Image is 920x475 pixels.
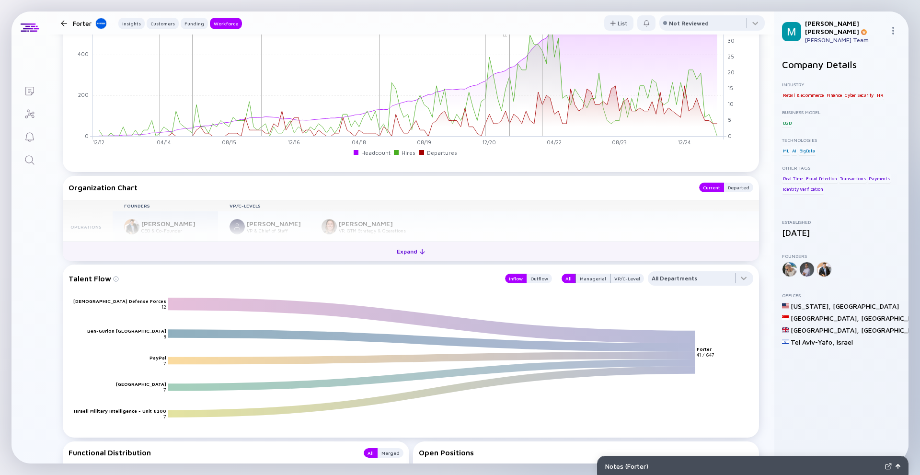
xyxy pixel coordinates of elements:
a: Search [11,148,47,171]
button: Workforce [210,18,242,29]
div: Tel Aviv-Yafo , [791,338,835,346]
div: Cyber Security [844,90,874,100]
text: 41 / 647 [697,352,715,358]
text: [GEOGRAPHIC_DATA] [116,381,166,387]
div: Insights [118,19,145,28]
div: Offices [782,292,901,298]
div: Israel [837,338,853,346]
button: Inflow [505,274,527,283]
div: Identity Verification [782,185,824,194]
button: Departed [724,183,753,192]
a: Investor Map [11,102,47,125]
img: United Kingdom Flag [782,326,789,333]
div: [GEOGRAPHIC_DATA] , [791,326,859,334]
tspan: 30 [728,37,735,44]
div: Established [782,219,901,225]
tspan: 08/15 [222,139,236,145]
tspan: 04/14 [157,139,171,145]
tspan: 12/24 [678,139,691,145]
tspan: 0 [85,132,89,139]
text: 12 [161,303,166,309]
img: Singapore Flag [782,314,789,321]
img: Mordechai Profile Picture [782,22,801,41]
div: Forter [73,17,107,29]
img: Israel Flag [782,338,789,345]
h2: Company Details [782,59,901,70]
text: PayPal [149,355,166,360]
div: [GEOGRAPHIC_DATA] , [791,314,859,322]
tspan: 400 [78,51,89,57]
tspan: 12/12 [93,139,104,145]
tspan: 5 [728,116,731,123]
button: Merged [378,448,403,458]
div: Expand [391,244,431,259]
div: Business Model [782,109,901,115]
div: Industry [782,81,901,87]
div: Notes ( Forter ) [605,462,881,470]
div: [PERSON_NAME] Team [805,36,885,44]
div: [GEOGRAPHIC_DATA] [833,302,899,310]
div: Other Tags [782,165,901,171]
tspan: 10 [728,101,734,107]
img: Expand Notes [885,463,892,470]
img: Menu [889,27,897,35]
div: Technologies [782,137,901,143]
div: B2B [782,118,792,127]
text: 7 [163,414,166,419]
div: Retail & eCommerce [782,90,824,100]
text: 8 [164,333,166,339]
button: Outflow [527,274,552,283]
div: Finance [826,90,843,100]
text: Forter [697,346,712,352]
tspan: 25 [728,53,734,59]
tspan: 12/16 [288,139,300,145]
div: Transactions [839,174,867,183]
img: Open Notes [896,464,900,469]
tspan: 20 [728,69,735,75]
button: Customers [147,18,179,29]
text: [DEMOGRAPHIC_DATA] Defense Forces [73,298,166,303]
div: Founders [782,253,901,259]
text: Israeli Military Intelligence - Unit 8200 [74,408,166,414]
div: Functional Distribution [69,448,354,458]
text: Ben-Gurion [GEOGRAPHIC_DATA] [87,327,166,333]
button: Funding [181,18,208,29]
div: Not Reviewed [669,20,709,27]
button: Current [699,183,724,192]
a: Reminders [11,125,47,148]
div: ML [782,146,790,155]
tspan: 0 [728,132,732,139]
tspan: 08/19 [417,139,431,145]
div: [US_STATE] , [791,302,831,310]
div: Talent Flow [69,271,495,286]
button: Expand [63,242,759,261]
div: Customers [147,19,179,28]
div: Organization Chart [69,183,690,192]
div: AI [791,146,797,155]
div: All [364,448,378,458]
div: Real Time [782,174,804,183]
tspan: 200 [78,92,89,98]
img: United States Flag [782,302,789,309]
button: All [562,274,575,283]
div: [DATE] [782,228,901,238]
div: Workforce [210,19,242,28]
div: Payments [868,174,890,183]
button: VP/C-Level [610,274,644,283]
tspan: 04/22 [547,139,562,145]
div: Fraud Detection [805,174,838,183]
div: List [604,16,633,31]
div: [PERSON_NAME] [PERSON_NAME] [805,19,885,35]
tspan: 12/20 [483,139,496,145]
text: 7 [163,360,166,366]
button: Managerial [575,274,610,283]
text: 7 [163,387,166,393]
div: Managerial [576,274,610,283]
